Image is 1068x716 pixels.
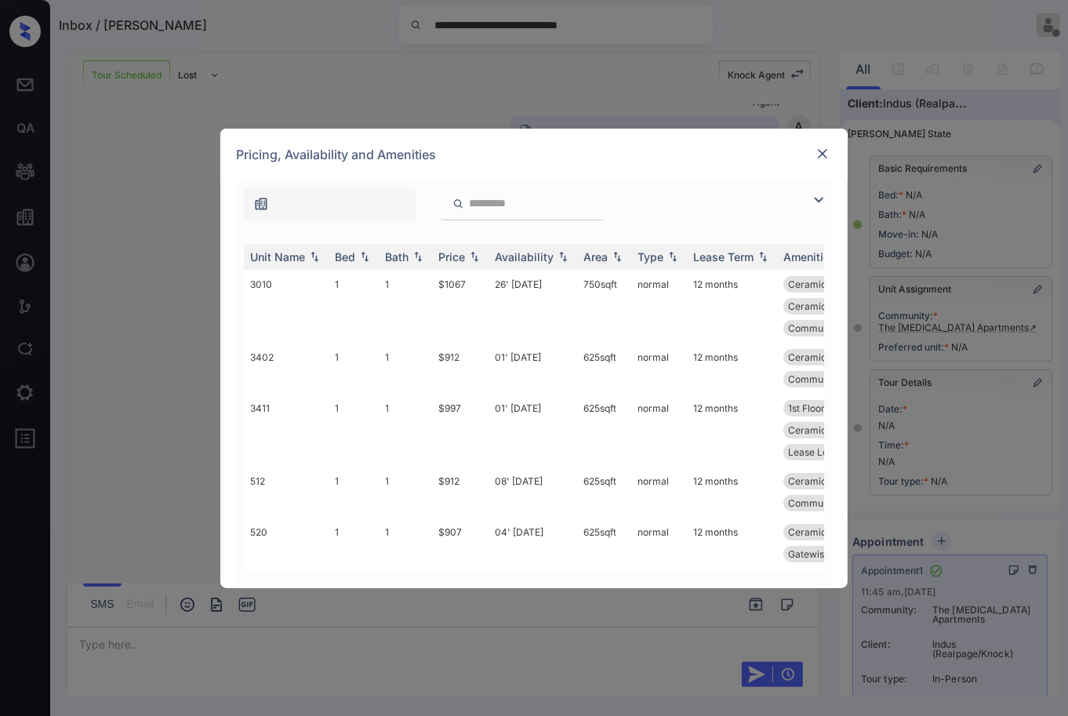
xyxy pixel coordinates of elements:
span: Community Fee [788,322,859,334]
img: close [815,146,830,162]
div: Pricing, Availability and Amenities [220,129,848,180]
img: icon-zuma [452,197,464,211]
span: Ceramic Tile Ba... [788,278,866,290]
td: $912 [432,467,489,518]
img: icon-zuma [253,196,269,212]
span: Lease Lock [788,446,839,458]
td: $912 [432,343,489,394]
td: 512 [244,467,329,518]
td: 520 [244,518,329,569]
td: 04' [DATE] [489,518,577,569]
td: 1 [329,569,379,598]
span: Community Fee [788,373,859,385]
td: 750 sqft [577,270,631,343]
img: sorting [755,251,771,262]
td: 1 [329,394,379,467]
td: 1 [329,343,379,394]
img: icon-zuma [809,191,828,209]
span: Ceramic Tile Ba... [788,475,866,487]
td: 501 [244,569,329,598]
td: 1 [379,518,432,569]
td: 1 [329,270,379,343]
td: 1 [379,394,432,467]
td: 625 sqft [577,518,631,569]
td: 625 sqft [577,343,631,394]
img: sorting [357,251,372,262]
div: Bath [385,250,409,264]
td: 3411 [244,394,329,467]
td: $907 [432,518,489,569]
div: Availability [495,250,554,264]
td: 12 months [687,467,777,518]
div: Type [638,250,663,264]
td: 1 [379,343,432,394]
td: 1 [379,270,432,343]
td: normal [631,467,687,518]
td: 01' [DATE] [489,394,577,467]
td: 3010 [244,270,329,343]
div: Lease Term [693,250,754,264]
span: Ceramic Tile Ba... [788,351,866,363]
img: sorting [307,251,322,262]
td: 1 [379,569,432,598]
div: Bed [335,250,355,264]
div: Price [438,250,465,264]
td: normal [631,569,687,598]
td: 12 months [687,518,777,569]
td: normal [631,343,687,394]
td: $952 [432,569,489,598]
td: 12 months [687,343,777,394]
img: sorting [665,251,681,262]
img: sorting [609,251,625,262]
td: normal [631,270,687,343]
img: sorting [555,251,571,262]
td: normal [631,518,687,569]
td: 08' [DATE] [489,467,577,518]
td: $1067 [432,270,489,343]
div: Area [583,250,608,264]
td: 12 months [687,270,777,343]
td: 12 months [687,394,777,467]
span: Ceramic Tile Di... [788,300,864,312]
span: Ceramic Tile Di... [788,424,864,436]
img: sorting [410,251,426,262]
td: 3402 [244,343,329,394]
td: 625 sqft [577,569,631,598]
img: sorting [467,251,482,262]
td: normal [631,394,687,467]
td: 625 sqft [577,467,631,518]
span: Ceramic Tile Ba... [788,526,866,538]
td: 1 [379,467,432,518]
div: Unit Name [250,250,305,264]
div: Amenities [783,250,836,264]
td: 1 [329,467,379,518]
span: Community Fee [788,497,859,509]
td: 625 sqft [577,394,631,467]
td: 26' [DATE] [489,270,577,343]
td: 1 [329,518,379,569]
td: 12 months [687,569,777,598]
td: 15' [DATE] [489,569,577,598]
span: Gatewise [788,548,830,560]
td: 01' [DATE] [489,343,577,394]
span: 1st Floor [788,402,825,414]
td: $997 [432,394,489,467]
